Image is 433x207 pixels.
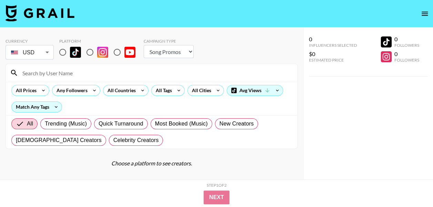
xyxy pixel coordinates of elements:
div: 0 [394,36,419,43]
span: Celebrity Creators [113,136,159,144]
div: 0 [309,36,357,43]
div: All Tags [152,85,173,96]
span: New Creators [219,120,254,128]
span: [DEMOGRAPHIC_DATA] Creators [16,136,102,144]
div: All Cities [188,85,213,96]
div: 0 [394,51,419,57]
span: Most Booked (Music) [155,120,208,128]
span: All [27,120,33,128]
div: Any Followers [52,85,89,96]
div: Influencers Selected [309,43,357,48]
div: Campaign Type [144,39,194,44]
div: USD [7,46,52,58]
img: YouTube [124,47,135,58]
div: Step 1 of 2 [207,183,227,188]
div: Followers [394,57,419,63]
div: Currency [6,39,54,44]
div: All Countries [103,85,137,96]
input: Search by User Name [18,67,293,78]
button: Next [204,190,229,204]
button: open drawer [418,7,432,21]
img: TikTok [70,47,81,58]
div: Estimated Price [309,57,357,63]
iframe: Drift Widget Chat Controller [399,173,425,199]
div: Choose a platform to see creators. [6,160,298,167]
span: Trending (Music) [45,120,87,128]
div: $0 [309,51,357,57]
img: Instagram [97,47,108,58]
div: Avg Views [227,85,283,96]
div: Platform [59,39,141,44]
div: Followers [394,43,419,48]
img: Grail Talent [6,5,74,21]
div: All Prices [12,85,38,96]
div: Match Any Tags [12,102,62,112]
span: Quick Turnaround [99,120,143,128]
